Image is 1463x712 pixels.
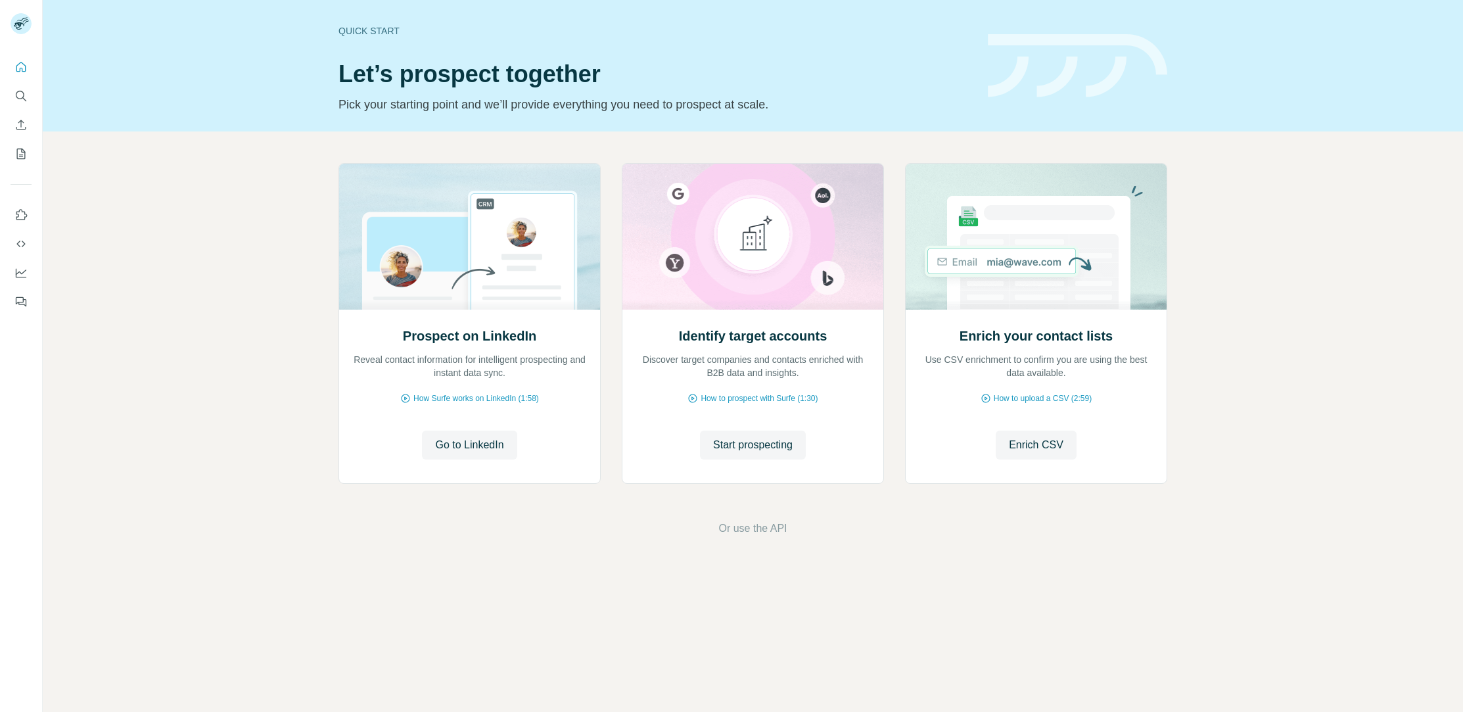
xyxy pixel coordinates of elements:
[338,164,601,310] img: Prospect on LinkedIn
[338,95,972,114] p: Pick your starting point and we’ll provide everything you need to prospect at scale.
[11,203,32,227] button: Use Surfe on LinkedIn
[996,431,1077,460] button: Enrich CSV
[622,164,884,310] img: Identify target accounts
[718,521,787,536] button: Or use the API
[636,353,870,379] p: Discover target companies and contacts enriched with B2B data and insights.
[338,61,972,87] h1: Let’s prospect together
[11,55,32,79] button: Quick start
[994,392,1092,404] span: How to upload a CSV (2:59)
[403,327,536,345] h2: Prospect on LinkedIn
[413,392,539,404] span: How Surfe works on LinkedIn (1:58)
[1009,437,1063,453] span: Enrich CSV
[338,24,972,37] div: Quick start
[435,437,503,453] span: Go to LinkedIn
[679,327,827,345] h2: Identify target accounts
[905,164,1167,310] img: Enrich your contact lists
[988,34,1167,98] img: banner
[701,392,818,404] span: How to prospect with Surfe (1:30)
[422,431,517,460] button: Go to LinkedIn
[700,431,806,460] button: Start prospecting
[919,353,1153,379] p: Use CSV enrichment to confirm you are using the best data available.
[352,353,587,379] p: Reveal contact information for intelligent prospecting and instant data sync.
[11,261,32,285] button: Dashboard
[11,84,32,108] button: Search
[11,290,32,314] button: Feedback
[11,142,32,166] button: My lists
[11,232,32,256] button: Use Surfe API
[960,327,1113,345] h2: Enrich your contact lists
[11,113,32,137] button: Enrich CSV
[713,437,793,453] span: Start prospecting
